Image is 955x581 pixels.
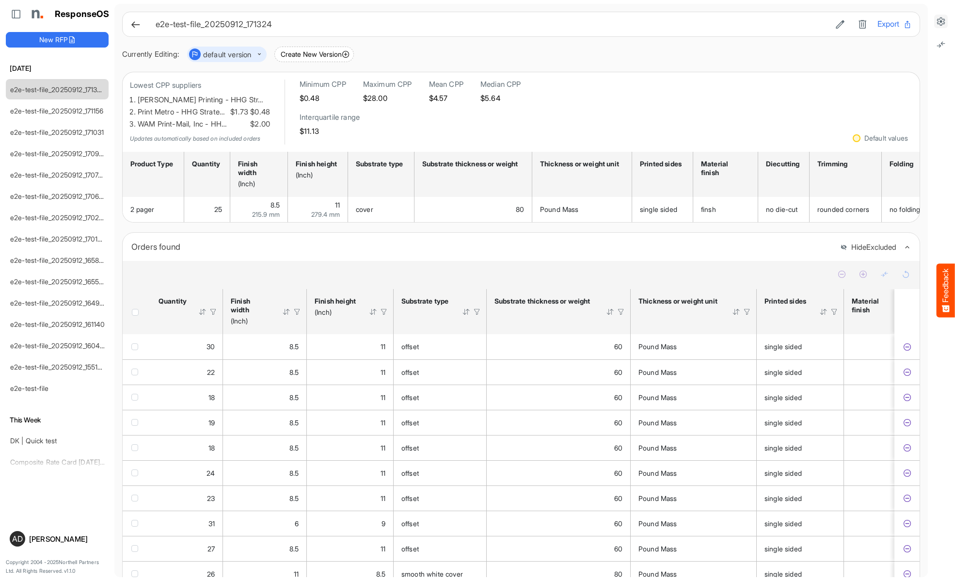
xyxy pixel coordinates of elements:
span: 80 [614,570,622,578]
td: single sided is template cell Column Header httpsnorthellcomontologiesmapping-rulesmanufacturingh... [757,435,844,460]
td: checkbox [123,536,151,561]
td: is template cell Column Header httpsnorthellcomontologiesmapping-rulesmanufacturinghassubstratefi... [844,485,936,511]
div: Thickness or weight unit [540,160,621,168]
button: Exclude [902,368,912,377]
span: Pound Mass [540,205,579,213]
div: Product Type [130,160,173,168]
span: offset [401,494,419,502]
span: 18 [208,393,215,402]
td: offset is template cell Column Header httpsnorthellcomontologiesmapping-rulesmaterialhassubstrate... [394,359,487,385]
span: 22 [207,368,215,376]
td: 83e97400-0064-4bac-a6d9-b11efdf98fb5 is template cell Column Header [894,536,922,561]
span: 11 [381,444,385,452]
h6: Interquartile range [300,113,360,122]
div: Printed sides [640,160,682,168]
span: 31 [208,519,215,528]
td: 19 is template cell Column Header httpsnorthellcomontologiesmapping-rulesorderhasquantity [151,410,223,435]
td: 8.5 is template cell Column Header httpsnorthellcomontologiesmapping-rulesmeasurementhasfinishsiz... [223,485,307,511]
div: Substrate thickness or weight [494,297,593,306]
div: Substrate type [356,160,403,168]
span: 11 [381,469,385,477]
span: Pound Mass [638,494,677,502]
th: Header checkbox [123,289,151,334]
td: 60 is template cell Column Header httpsnorthellcomontologiesmapping-rulesmaterialhasmaterialthick... [487,435,631,460]
span: 60 [614,419,622,427]
td: Pound Mass is template cell Column Header httpsnorthellcomontologiesmapping-rulesmaterialhasmater... [631,435,757,460]
a: e2e-test-file_20250912_170222 [10,213,107,222]
div: Material finish [701,160,747,177]
div: Finish height [315,297,356,306]
span: 24 [207,469,215,477]
span: single sided [764,545,802,553]
a: e2e-test-file_20250912_171156 [10,107,104,115]
span: single sided [764,419,802,427]
td: Pound Mass is template cell Column Header httpsnorthellcomontologiesmapping-rulesmaterialhasmater... [631,511,757,536]
td: no folding is template cell Column Header httpsnorthellcomontologiesmapping-rulesmanufacturinghas... [882,197,932,222]
span: offset [401,393,419,402]
td: 30 is template cell Column Header httpsnorthellcomontologiesmapping-rulesorderhasquantity [151,334,223,359]
button: Delete [855,18,870,31]
span: 8.5 [289,494,299,502]
h6: e2e-test-file_20250912_171324 [156,20,825,29]
td: 8.5 is template cell Column Header httpsnorthellcomontologiesmapping-rulesmeasurementhasfinishsiz... [223,410,307,435]
td: 1ac3331d-6259-4336-8a21-4970405b3f8e is template cell Column Header [894,410,922,435]
td: offset is template cell Column Header httpsnorthellcomontologiesmapping-rulesmaterialhassubstrate... [394,385,487,410]
div: [PERSON_NAME] [29,535,105,543]
button: Create New Version [274,47,354,62]
span: 8.5 [376,570,385,578]
h5: $28.00 [363,94,412,102]
div: Filter Icon [209,307,218,316]
h5: $0.48 [300,94,346,102]
td: 6d271e49-7e0d-4361-9f7b-d3c9eda5af78 is template cell Column Header [894,359,922,385]
h5: $4.57 [429,94,463,102]
h6: Median CPP [480,80,521,89]
td: 23 is template cell Column Header httpsnorthellcomontologiesmapping-rulesorderhasquantity [151,485,223,511]
td: Pound Mass is template cell Column Header httpsnorthellcomontologiesmapping-rulesmaterialhasmater... [631,334,757,359]
button: HideExcluded [840,243,896,252]
div: Diecutting [766,160,798,168]
span: offset [401,469,419,477]
div: Finish height [296,160,337,168]
td: 60 is template cell Column Header httpsnorthellcomontologiesmapping-rulesmaterialhasmaterialthick... [487,511,631,536]
td: cover is template cell Column Header httpsnorthellcomontologiesmapping-rulesmaterialhassubstratem... [348,197,414,222]
span: 27 [207,545,215,553]
span: finsh [701,205,716,213]
span: single sided [764,570,802,578]
li: Print Metro - HHG Strate… [138,106,270,118]
span: 23 [207,494,215,502]
td: 60 is template cell Column Header httpsnorthellcomontologiesmapping-rulesmaterialhasmaterialthick... [487,485,631,511]
div: (Inch) [238,179,277,188]
span: no die-cut [766,205,798,213]
h6: This Week [6,415,109,425]
span: 60 [614,469,622,477]
td: 9 is template cell Column Header httpsnorthellcomontologiesmapping-rulesmeasurementhasfinishsizeh... [307,511,394,536]
div: Default values [864,135,908,142]
div: Currently Editing: [122,48,179,61]
span: $0.48 [248,106,270,118]
span: 279.4 mm [311,210,340,218]
span: 18 [208,444,215,452]
div: Substrate thickness or weight [422,160,521,168]
span: 11 [381,368,385,376]
div: Folding [890,160,921,168]
a: e2e-test-file_20250912_155107 [10,363,106,371]
button: Edit [833,18,847,31]
h6: Mean CPP [429,80,463,89]
button: Exclude [902,468,912,478]
td: 8.5 is template cell Column Header httpsnorthellcomontologiesmapping-rulesmeasurementhasfinishsiz... [223,385,307,410]
span: Pound Mass [638,368,677,376]
td: offset is template cell Column Header httpsnorthellcomontologiesmapping-rulesmaterialhassubstrate... [394,536,487,561]
td: Pound Mass is template cell Column Header httpsnorthellcomontologiesmapping-rulesmaterialhasmater... [631,410,757,435]
td: checkbox [123,435,151,460]
td: 60 is template cell Column Header httpsnorthellcomontologiesmapping-rulesmaterialhasmaterialthick... [487,334,631,359]
td: single sided is template cell Column Header httpsnorthellcomontologiesmapping-rulesmanufacturingh... [757,385,844,410]
td: is template cell Column Header httpsnorthellcomontologiesmapping-rulesmanufacturinghassubstratefi... [844,410,936,435]
div: Filter Icon [830,307,839,316]
div: Filter Icon [743,307,751,316]
a: e2e-test-file_20250912_171031 [10,128,104,136]
td: offset is template cell Column Header httpsnorthellcomontologiesmapping-rulesmaterialhassubstrate... [394,334,487,359]
button: Exclude [902,494,912,503]
div: Material finish [852,297,898,314]
span: single sided [764,444,802,452]
td: 11 is template cell Column Header httpsnorthellcomontologiesmapping-rulesmeasurementhasfinishsize... [307,385,394,410]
